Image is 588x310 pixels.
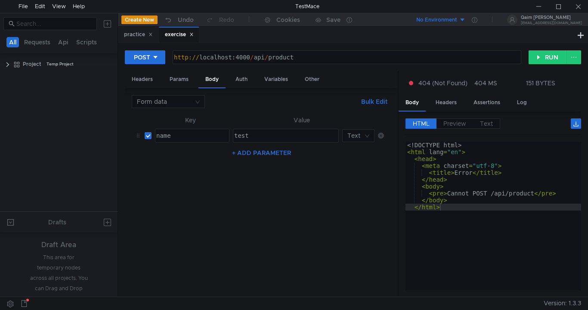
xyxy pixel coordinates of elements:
[16,19,92,28] input: Search...
[219,15,234,25] div: Redo
[510,95,534,111] div: Log
[443,120,466,127] span: Preview
[6,37,19,47] button: All
[56,37,71,47] button: Api
[48,217,66,227] div: Drafts
[429,95,464,111] div: Headers
[257,71,295,87] div: Variables
[125,71,160,87] div: Headers
[121,15,158,24] button: Create New
[521,15,582,20] div: Qaim [PERSON_NAME]
[474,79,497,87] div: 404 MS
[544,297,581,310] span: Version: 1.3.3
[124,30,153,39] div: practice
[163,71,195,87] div: Params
[418,78,467,88] span: 404 (Not Found)
[413,120,430,127] span: HTML
[229,148,294,158] button: + ADD PARAMETER
[200,13,240,26] button: Redo
[326,17,340,23] div: Save
[74,37,99,47] button: Scripts
[125,50,165,64] button: POST
[406,13,466,27] button: No Environment
[198,71,226,88] div: Body
[298,71,326,87] div: Other
[134,53,150,62] div: POST
[529,50,567,64] button: RUN
[480,120,493,127] span: Text
[229,115,374,125] th: Value
[178,15,194,25] div: Undo
[358,96,391,107] button: Bulk Edit
[23,58,41,71] div: Project
[521,22,582,25] div: [EMAIL_ADDRESS][DOMAIN_NAME]
[276,15,300,25] div: Cookies
[152,115,229,125] th: Key
[46,58,74,71] div: Temp Project
[229,71,254,87] div: Auth
[467,95,507,111] div: Assertions
[399,95,426,112] div: Body
[416,16,457,24] div: No Environment
[22,37,53,47] button: Requests
[165,30,194,39] div: exercise
[158,13,200,26] button: Undo
[526,79,555,87] div: 151 BYTES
